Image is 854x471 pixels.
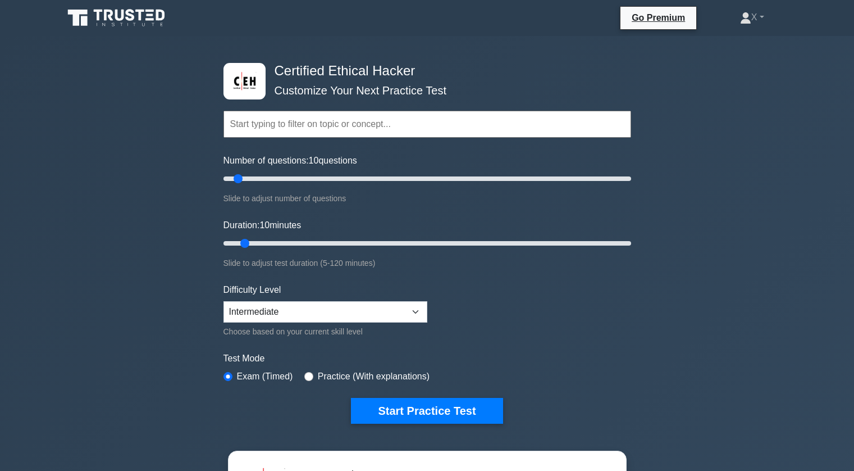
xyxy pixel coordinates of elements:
[223,154,357,167] label: Number of questions: questions
[223,283,281,297] label: Difficulty Level
[223,325,427,338] div: Choose based on your current skill level
[351,398,503,424] button: Start Practice Test
[223,219,302,232] label: Duration: minutes
[223,111,631,138] input: Start typing to filter on topic or concept...
[223,192,631,205] div: Slide to adjust number of questions
[270,63,576,79] h4: Certified Ethical Hacker
[625,11,692,25] a: Go Premium
[259,220,270,230] span: 10
[223,256,631,270] div: Slide to adjust test duration (5-120 minutes)
[223,352,631,365] label: Test Mode
[713,6,791,29] a: X
[309,156,319,165] span: 10
[237,370,293,383] label: Exam (Timed)
[318,370,430,383] label: Practice (With explanations)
